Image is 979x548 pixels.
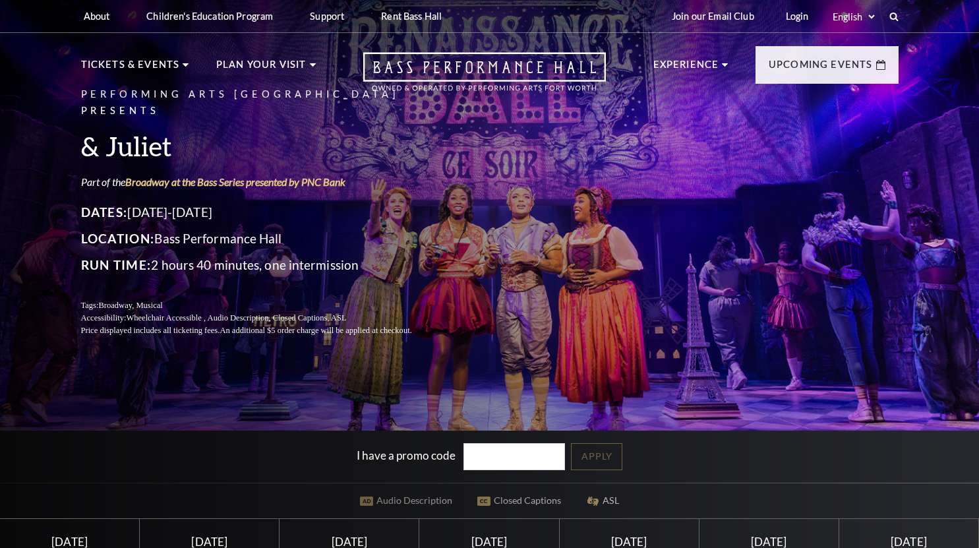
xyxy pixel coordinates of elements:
span: An additional $5 order charge will be applied at checkout. [220,326,411,335]
p: Bass Performance Hall [81,228,444,249]
span: Dates: [81,204,128,220]
p: Tickets & Events [81,57,180,80]
p: [DATE]-[DATE] [81,202,444,223]
p: 2 hours 40 minutes, one intermission [81,255,444,276]
p: Children's Education Program [146,11,273,22]
a: Broadway at the Bass Series presented by PNC Bank [125,175,345,188]
p: Tags: [81,299,444,312]
h3: & Juliet [81,129,444,163]
p: Support [310,11,344,22]
p: Experience [653,57,719,80]
p: Price displayed includes all ticketing fees. [81,324,444,337]
p: Accessibility: [81,312,444,324]
span: Run Time: [81,257,152,272]
span: Broadway, Musical [98,301,162,310]
p: Upcoming Events [769,57,873,80]
p: About [84,11,110,22]
p: Rent Bass Hall [381,11,442,22]
p: Part of the [81,175,444,189]
label: I have a promo code [357,448,456,462]
p: Plan Your Visit [216,57,307,80]
span: Wheelchair Accessible , Audio Description, Closed Captions, ASL [126,313,346,322]
span: Location: [81,231,155,246]
select: Select: [830,11,877,23]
